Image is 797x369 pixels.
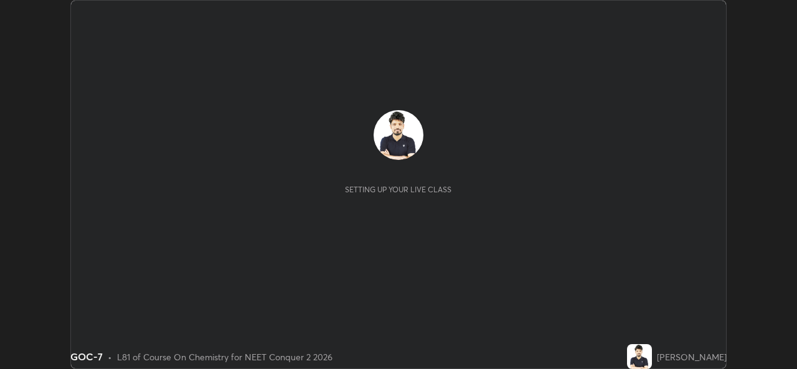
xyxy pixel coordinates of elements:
[70,349,103,364] div: GOC-7
[108,350,112,363] div: •
[345,185,451,194] div: Setting up your live class
[657,350,727,363] div: [PERSON_NAME]
[374,110,423,160] img: ed93aa93ecdd49c4b93ebe84955b18c8.png
[117,350,332,363] div: L81 of Course On Chemistry for NEET Conquer 2 2026
[627,344,652,369] img: ed93aa93ecdd49c4b93ebe84955b18c8.png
